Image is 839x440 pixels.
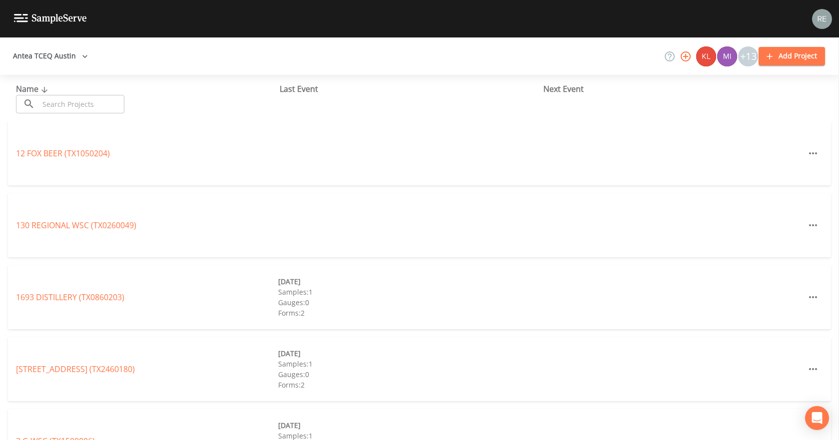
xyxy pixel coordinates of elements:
[9,47,92,65] button: Antea TCEQ Austin
[278,308,540,318] div: Forms: 2
[278,359,540,369] div: Samples: 1
[16,364,135,375] a: [STREET_ADDRESS] (TX2460180)
[278,369,540,380] div: Gauges: 0
[16,148,110,159] a: 12 FOX BEER (TX1050204)
[717,46,737,66] img: a1ea4ff7c53760f38bef77ef7c6649bf
[738,46,758,66] div: +13
[812,9,832,29] img: e720f1e92442e99c2aab0e3b783e6548
[16,220,136,231] a: 130 REGIONAL WSC (TX0260049)
[278,297,540,308] div: Gauges: 0
[805,406,829,430] div: Open Intercom Messenger
[717,46,738,66] div: Miriaha Caddie
[696,46,716,66] img: 9c4450d90d3b8045b2e5fa62e4f92659
[280,83,543,95] div: Last Event
[759,47,825,65] button: Add Project
[278,380,540,390] div: Forms: 2
[278,276,540,287] div: [DATE]
[278,287,540,297] div: Samples: 1
[16,83,50,94] span: Name
[543,83,807,95] div: Next Event
[16,292,124,303] a: 1693 DISTILLERY (TX0860203)
[278,420,540,431] div: [DATE]
[14,14,87,23] img: logo
[39,95,124,113] input: Search Projects
[696,46,717,66] div: Kler Teran
[278,348,540,359] div: [DATE]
